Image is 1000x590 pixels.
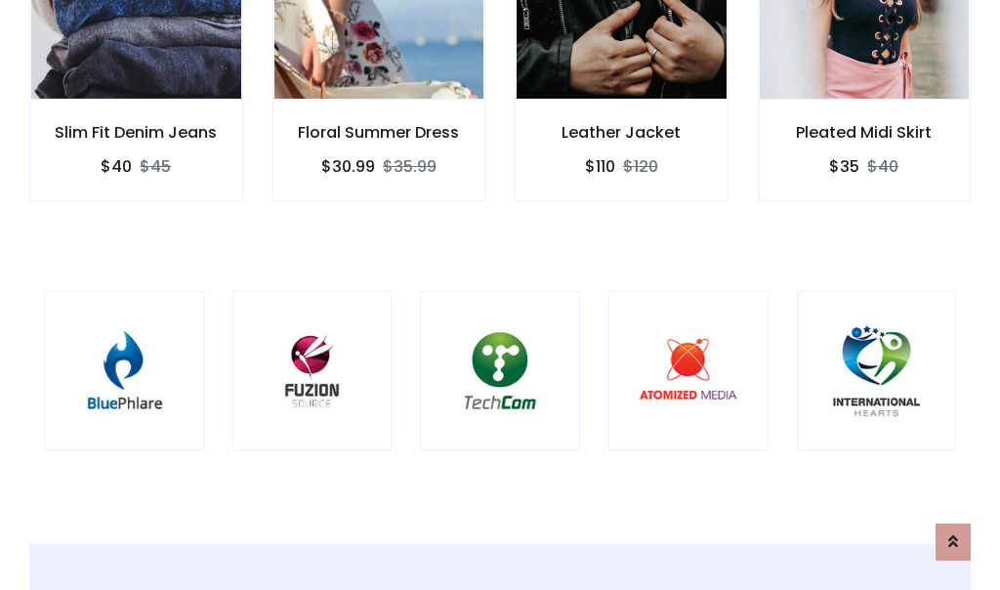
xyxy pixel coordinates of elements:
del: $40 [867,155,898,178]
h6: $110 [585,157,615,176]
del: $35.99 [383,155,437,178]
del: $45 [140,155,171,178]
h6: $40 [101,157,132,176]
h6: $35 [829,157,859,176]
h6: Floral Summer Dress [273,123,485,142]
h6: Slim Fit Denim Jeans [30,123,242,142]
h6: Pleated Midi Skirt [759,123,971,142]
h6: $30.99 [321,157,375,176]
del: $120 [623,155,658,178]
h6: Leather Jacket [516,123,728,142]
